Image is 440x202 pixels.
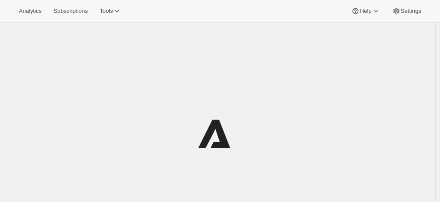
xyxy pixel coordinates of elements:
button: Tools [94,5,126,17]
button: Subscriptions [48,5,93,17]
span: Analytics [19,8,41,15]
span: Subscriptions [53,8,88,15]
button: Settings [387,5,426,17]
span: Settings [401,8,421,15]
span: Tools [100,8,113,15]
button: Help [346,5,385,17]
button: Analytics [14,5,47,17]
span: Help [360,8,371,15]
